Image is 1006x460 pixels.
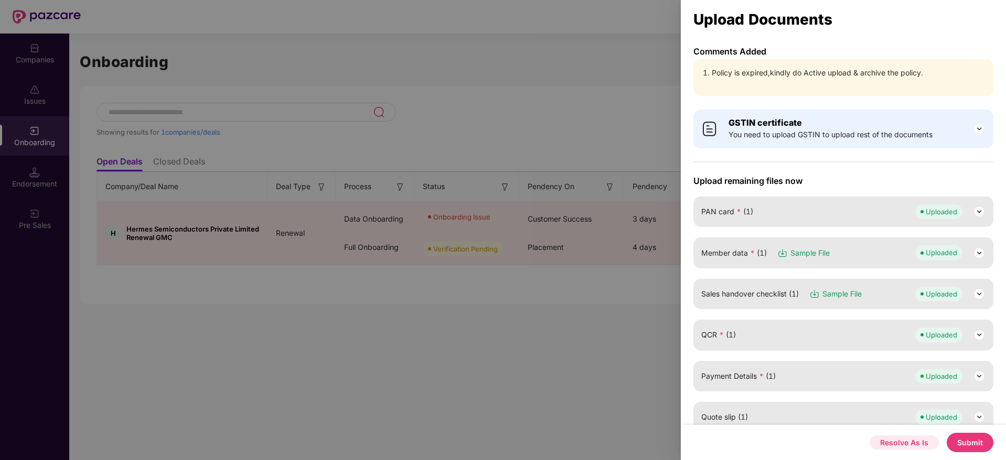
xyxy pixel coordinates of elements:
[693,46,993,57] p: Comments Added
[973,370,986,382] img: svg+xml;base64,PHN2ZyB3aWR0aD0iMjQiIGhlaWdodD0iMjQiIHZpZXdCb3g9IjAgMCAyNCAyNCIgZmlsbD0ibm9uZSIgeG...
[701,121,718,137] img: svg+xml;base64,PHN2ZyB4bWxucz0iaHR0cDovL3d3dy53My5vcmcvMjAwMC9zdmciIHdpZHRoPSI0MCIgaGVpZ2h0PSI0MC...
[926,371,957,381] div: Uploaded
[926,247,957,258] div: Uploaded
[701,411,748,423] span: Quote slip (1)
[693,176,993,186] span: Upload remaining files now
[973,123,986,135] img: svg+xml;base64,PHN2ZyB3aWR0aD0iMjQiIGhlaWdodD0iMjQiIHZpZXdCb3g9IjAgMCAyNCAyNCIgZmlsbD0ibm9uZSIgeG...
[926,206,957,217] div: Uploaded
[693,14,993,25] div: Upload Documents
[973,247,986,259] img: svg+xml;base64,PHN2ZyB3aWR0aD0iMjQiIGhlaWdodD0iMjQiIHZpZXdCb3g9IjAgMCAyNCAyNCIgZmlsbD0ibm9uZSIgeG...
[973,328,986,341] img: svg+xml;base64,PHN2ZyB3aWR0aD0iMjQiIGhlaWdodD0iMjQiIHZpZXdCb3g9IjAgMCAyNCAyNCIgZmlsbD0ibm9uZSIgeG...
[926,330,957,340] div: Uploaded
[701,288,799,300] span: Sales handover checklist (1)
[701,247,767,259] span: Member data (1)
[947,433,993,452] button: Submit
[729,117,802,128] b: GSTIN certificate
[870,435,939,450] button: Resolve As Is
[822,288,862,300] span: Sample File
[701,370,776,382] span: Payment Details (1)
[712,67,986,79] li: Policy is expired,kindly do Active upload & archive the policy.
[809,289,820,299] img: svg+xml;base64,PHN2ZyB3aWR0aD0iMTYiIGhlaWdodD0iMTciIHZpZXdCb3g9IjAgMCAxNiAxNyIgZmlsbD0ibm9uZSIgeG...
[926,412,957,422] div: Uploaded
[701,206,753,217] span: PAN card (1)
[973,205,986,218] img: svg+xml;base64,PHN2ZyB3aWR0aD0iMjQiIGhlaWdodD0iMjQiIHZpZXdCb3g9IjAgMCAyNCAyNCIgZmlsbD0ibm9uZSIgeG...
[973,411,986,423] img: svg+xml;base64,PHN2ZyB3aWR0aD0iMjQiIGhlaWdodD0iMjQiIHZpZXdCb3g9IjAgMCAyNCAyNCIgZmlsbD0ibm9uZSIgeG...
[729,129,933,140] span: You need to upload GSTIN to upload rest of the documents
[926,289,957,299] div: Uploaded
[973,288,986,300] img: svg+xml;base64,PHN2ZyB3aWR0aD0iMjQiIGhlaWdodD0iMjQiIHZpZXdCb3g9IjAgMCAyNCAyNCIgZmlsbD0ibm9uZSIgeG...
[777,248,788,258] img: svg+xml;base64,PHN2ZyB3aWR0aD0iMTYiIGhlaWdodD0iMTciIHZpZXdCb3g9IjAgMCAxNiAxNyIgZmlsbD0ibm9uZSIgeG...
[701,329,736,341] span: QCR (1)
[790,247,830,259] span: Sample File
